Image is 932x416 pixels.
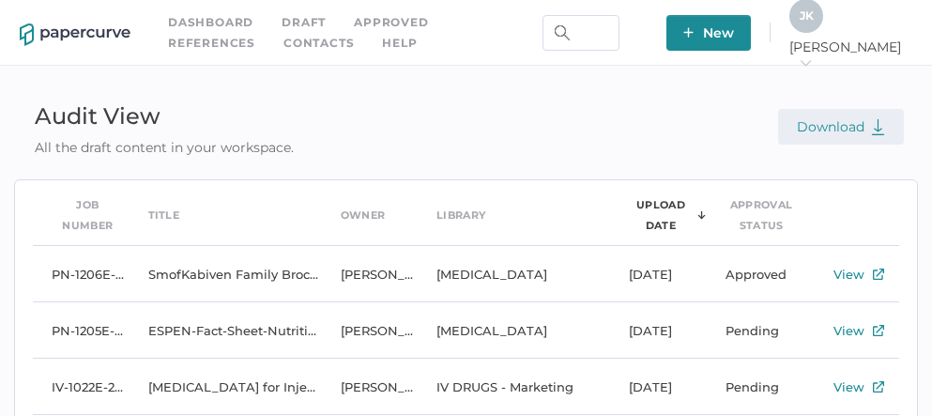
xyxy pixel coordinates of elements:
[168,33,255,54] a: References
[800,8,814,23] span: J K
[707,359,803,415] td: Pending
[20,23,130,46] img: papercurve-logo-colour.7244d18c.svg
[341,205,386,225] div: Owner
[130,246,322,302] td: SmofKabiven Family Brochure
[833,263,864,285] div: View
[33,302,130,359] td: PN-1205E-2025.09.26-1.0
[610,359,707,415] td: [DATE]
[282,12,326,33] a: Draft
[33,246,130,302] td: PN-1206E-2025.09.26-1.0
[14,96,314,137] div: Audit View
[726,194,798,236] div: Approval Status
[148,205,180,225] div: Title
[833,319,864,342] div: View
[14,137,314,158] div: All the draft content in your workspace.
[382,33,417,54] div: help
[871,118,885,135] img: download-green.2f70a7b3.svg
[322,359,419,415] td: [PERSON_NAME]
[283,33,354,54] a: Contacts
[130,359,322,415] td: [MEDICAL_DATA] for Injection - [DATE]
[322,302,419,359] td: [PERSON_NAME]
[778,109,904,145] button: Download
[683,15,734,51] span: New
[33,359,130,415] td: IV-1022E-2025.05.29-2.0
[610,246,707,302] td: [DATE]
[418,302,610,359] td: [MEDICAL_DATA]
[789,39,912,72] span: [PERSON_NAME]
[610,302,707,359] td: [DATE]
[418,246,610,302] td: [MEDICAL_DATA]
[797,118,885,135] span: Download
[322,246,419,302] td: [PERSON_NAME]
[873,269,884,280] img: external-link-icon.7ec190a1.svg
[629,194,693,236] div: Upload Date
[666,15,751,51] button: New
[168,12,253,33] a: Dashboard
[418,359,610,415] td: IV DRUGS - Marketing
[555,25,570,40] img: search.bf03fe8b.svg
[542,15,619,51] input: Search Workspace
[436,205,485,225] div: Library
[873,325,884,336] img: external-link-icon.7ec190a1.svg
[707,246,803,302] td: Approved
[354,12,428,33] a: Approved
[833,376,864,398] div: View
[130,302,322,359] td: ESPEN-Fact-Sheet-Nutritional-care-is-a-human-right
[683,27,694,38] img: plus-white.e19ec114.svg
[707,302,803,359] td: Pending
[697,210,706,220] img: sorting-arrow-down.c3f0a1d0.svg
[52,194,124,236] div: Job Number
[873,381,884,393] img: external-link-icon.7ec190a1.svg
[799,56,812,69] i: arrow_right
